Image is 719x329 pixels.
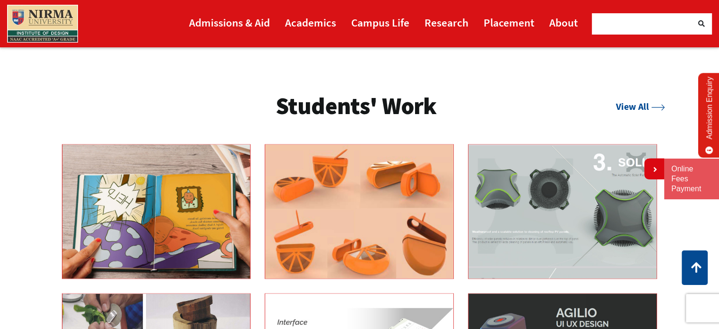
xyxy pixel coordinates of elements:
[484,12,534,33] a: Placement
[468,144,657,279] img: Devarsh Patel
[549,12,578,33] a: About
[351,12,409,33] a: Campus Life
[616,100,664,112] a: View All
[285,12,336,33] a: Academics
[189,12,270,33] a: Admissions & Aid
[424,12,468,33] a: Research
[62,144,251,279] img: Saee Kerkar
[671,164,712,194] a: Online Fees Payment
[276,91,436,121] h3: Students' Work
[7,5,78,43] img: main_logo
[265,144,453,279] img: Shriya Jain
